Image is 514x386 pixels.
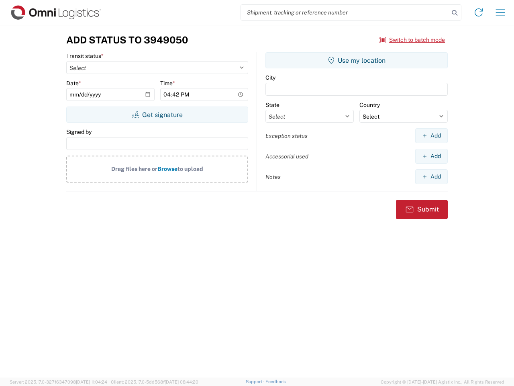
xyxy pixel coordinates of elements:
[76,380,107,384] span: [DATE] 11:04:24
[177,166,203,172] span: to upload
[415,128,448,143] button: Add
[165,380,198,384] span: [DATE] 08:44:20
[379,33,445,47] button: Switch to batch mode
[111,166,157,172] span: Drag files here or
[265,74,275,81] label: City
[381,378,504,386] span: Copyright © [DATE]-[DATE] Agistix Inc., All Rights Reserved
[66,80,81,87] label: Date
[396,200,448,219] button: Submit
[111,380,198,384] span: Client: 2025.17.0-5dd568f
[66,34,188,46] h3: Add Status to 3949050
[265,173,281,181] label: Notes
[265,153,308,160] label: Accessorial used
[246,379,266,384] a: Support
[265,379,286,384] a: Feedback
[66,52,104,60] label: Transit status
[359,101,380,109] label: Country
[66,107,248,123] button: Get signature
[157,166,177,172] span: Browse
[265,52,448,68] button: Use my location
[241,5,449,20] input: Shipment, tracking or reference number
[10,380,107,384] span: Server: 2025.17.0-327f6347098
[265,132,308,140] label: Exception status
[415,169,448,184] button: Add
[160,80,175,87] label: Time
[66,128,92,136] label: Signed by
[265,101,279,109] label: State
[415,149,448,164] button: Add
